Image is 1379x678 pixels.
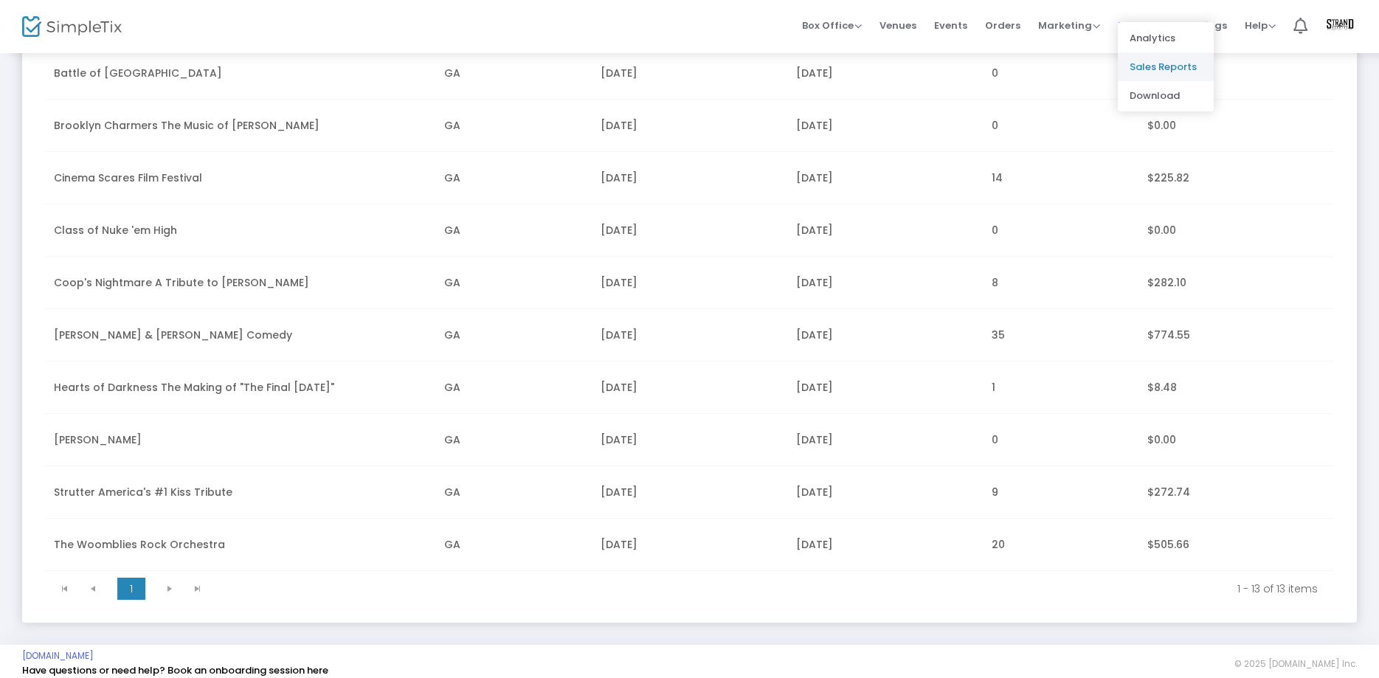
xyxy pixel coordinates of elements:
td: [DATE] [592,47,787,100]
td: [DATE] [592,204,787,257]
td: $0.00 [1138,47,1334,100]
span: Orders [985,7,1020,44]
td: 0 [983,414,1139,466]
td: [DATE] [787,414,983,466]
span: © 2025 [DOMAIN_NAME] Inc. [1234,658,1357,670]
td: [DATE] [787,309,983,362]
td: [DATE] [787,257,983,309]
td: Brooklyn Charmers The Music of [PERSON_NAME] [45,100,435,152]
span: Help [1245,18,1276,32]
td: [DATE] [592,466,787,519]
td: $282.10 [1138,257,1334,309]
td: [DATE] [592,362,787,414]
td: [DATE] [592,519,787,571]
td: $272.74 [1138,466,1334,519]
td: $505.66 [1138,519,1334,571]
span: Marketing [1038,18,1100,32]
span: Reports [1118,18,1166,32]
td: $0.00 [1138,414,1334,466]
td: [DATE] [592,414,787,466]
td: GA [435,519,592,571]
td: [PERSON_NAME] & [PERSON_NAME] Comedy [45,309,435,362]
span: Box Office [802,18,862,32]
td: GA [435,466,592,519]
td: Strutter America's #1 Kiss Tribute [45,466,435,519]
td: GA [435,414,592,466]
td: 0 [983,100,1139,152]
td: GA [435,257,592,309]
td: [DATE] [787,519,983,571]
td: $0.00 [1138,204,1334,257]
td: 14 [983,152,1139,204]
td: [DATE] [787,152,983,204]
td: [DATE] [787,204,983,257]
td: GA [435,204,592,257]
a: [DOMAIN_NAME] [22,650,94,662]
td: [DATE] [592,309,787,362]
td: 1 [983,362,1139,414]
kendo-pager-info: 1 - 13 of 13 items [222,581,1318,596]
td: $225.82 [1138,152,1334,204]
span: Page 1 [117,578,145,600]
span: Venues [879,7,916,44]
li: Analytics [1118,24,1214,52]
span: Settings [1183,7,1227,44]
td: [DATE] [592,152,787,204]
td: Cinema Scares Film Festival [45,152,435,204]
td: [DATE] [787,100,983,152]
td: GA [435,309,592,362]
td: GA [435,152,592,204]
td: The Woomblies Rock Orchestra [45,519,435,571]
a: Have questions or need help? Book an onboarding session here [22,663,328,677]
td: [DATE] [592,100,787,152]
td: GA [435,47,592,100]
span: Events [934,7,967,44]
td: GA [435,100,592,152]
td: 0 [983,204,1139,257]
td: Coop's Nightmare A Tribute to [PERSON_NAME] [45,257,435,309]
td: GA [435,362,592,414]
td: Battle of [GEOGRAPHIC_DATA] [45,47,435,100]
td: [DATE] [787,466,983,519]
td: [PERSON_NAME] [45,414,435,466]
td: $0.00 [1138,100,1334,152]
li: Sales Reports [1118,52,1214,81]
td: Class of Nuke 'em High [45,204,435,257]
td: $774.55 [1138,309,1334,362]
td: $8.48 [1138,362,1334,414]
li: Download [1118,81,1214,110]
td: 8 [983,257,1139,309]
td: 35 [983,309,1139,362]
td: [DATE] [787,47,983,100]
td: [DATE] [592,257,787,309]
td: 0 [983,47,1139,100]
td: Hearts of Darkness The Making of "The Final [DATE]" [45,362,435,414]
td: [DATE] [787,362,983,414]
td: 9 [983,466,1139,519]
td: 20 [983,519,1139,571]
